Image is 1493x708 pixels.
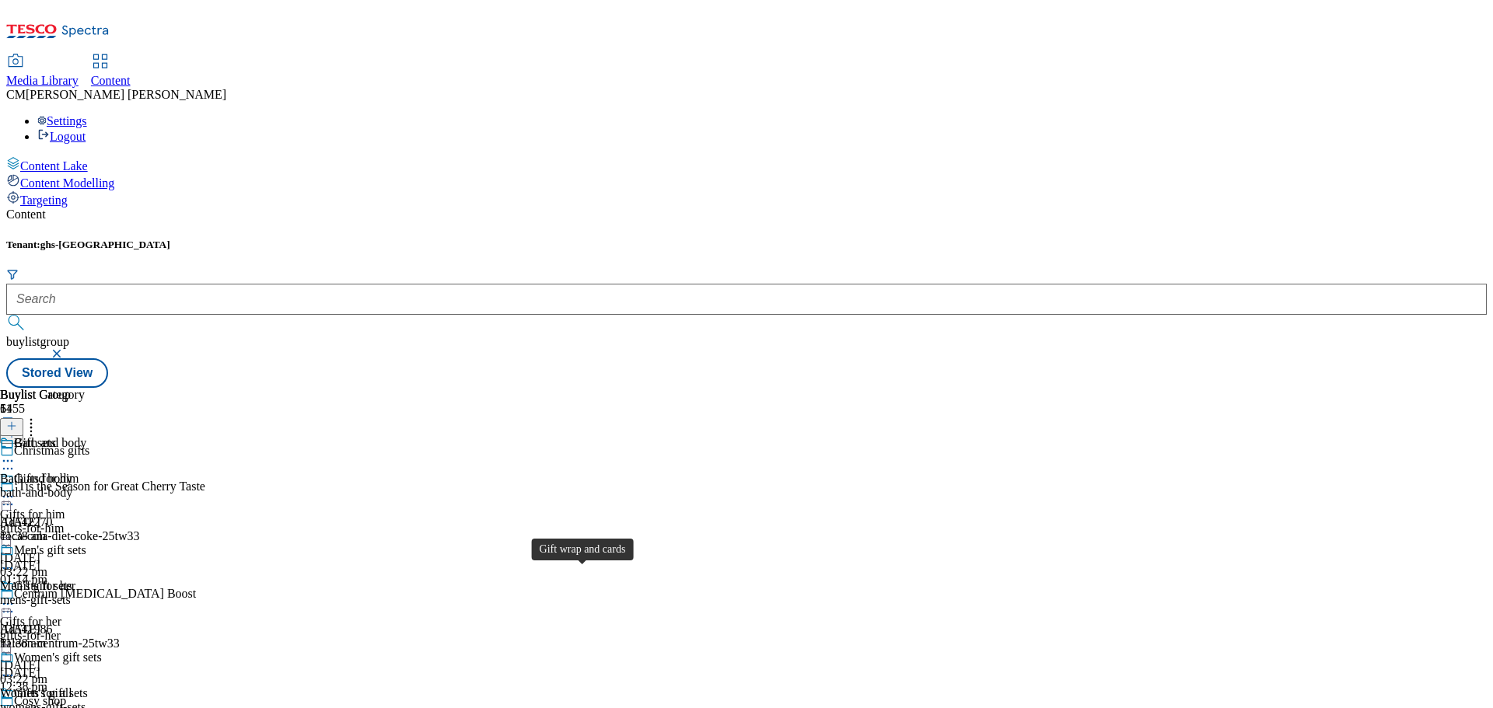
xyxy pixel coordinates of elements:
[14,480,205,494] div: ‘Tis the Season for Great Cherry Taste
[6,239,1487,251] h5: Tenant:
[20,194,68,207] span: Targeting
[6,208,1487,221] div: Content
[6,173,1487,190] a: Content Modelling
[6,55,79,88] a: Media Library
[91,55,131,88] a: Content
[6,335,69,348] span: buylistgroup
[6,190,1487,208] a: Targeting
[40,239,170,250] span: ghs-[GEOGRAPHIC_DATA]
[6,358,108,388] button: Stored View
[20,176,114,190] span: Content Modelling
[26,88,226,101] span: [PERSON_NAME] [PERSON_NAME]
[6,156,1487,173] a: Content Lake
[14,436,86,450] div: Bath and body
[91,74,131,87] span: Content
[14,543,86,557] div: Men's gift sets
[6,74,79,87] span: Media Library
[37,114,87,127] a: Settings
[14,650,102,664] div: Women's gift sets
[6,88,26,101] span: CM
[37,130,86,143] a: Logout
[20,159,88,173] span: Content Lake
[6,268,19,281] svg: Search Filters
[6,284,1487,315] input: Search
